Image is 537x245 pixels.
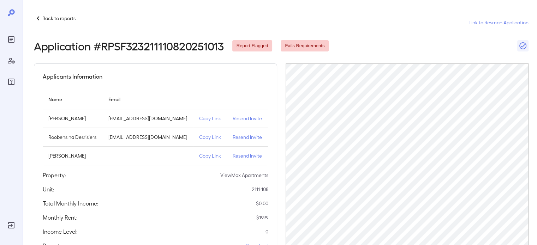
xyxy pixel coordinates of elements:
p: Resend Invite [233,115,262,122]
span: Fails Requirements [281,43,329,49]
div: FAQ [6,76,17,87]
h5: Unit: [43,185,54,194]
th: Email [103,89,194,109]
div: Reports [6,34,17,45]
h5: Applicants Information [43,72,102,81]
h5: Monthly Rent: [43,213,78,222]
p: $ 0.00 [256,200,268,207]
p: 2111-108 [252,186,268,193]
p: [PERSON_NAME] [48,115,97,122]
th: Name [43,89,103,109]
button: Close Report [517,40,529,51]
table: simple table [43,89,268,165]
h5: Total Monthly Income: [43,199,99,208]
p: $ 1999 [256,214,268,221]
p: Copy Link [199,115,221,122]
h5: Property: [43,171,66,179]
p: Roobens na Desrisiers [48,134,97,141]
h5: Income Level: [43,227,78,236]
div: Log Out [6,220,17,231]
p: Copy Link [199,152,221,159]
p: Resend Invite [233,134,262,141]
h2: Application # RPSF323211110820251013 [34,39,224,52]
p: [EMAIL_ADDRESS][DOMAIN_NAME] [108,134,188,141]
p: [EMAIL_ADDRESS][DOMAIN_NAME] [108,115,188,122]
span: Report Flagged [232,43,273,49]
p: Back to reports [42,15,76,22]
p: Resend Invite [233,152,262,159]
a: Link to Resman Application [469,19,529,26]
p: Copy Link [199,134,221,141]
p: 0 [265,228,268,235]
p: ViewMax Apartments [220,172,268,179]
p: [PERSON_NAME] [48,152,97,159]
div: Manage Users [6,55,17,66]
